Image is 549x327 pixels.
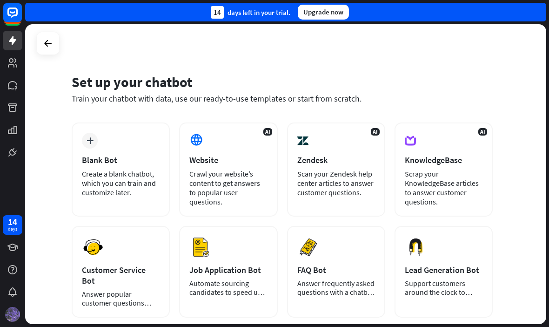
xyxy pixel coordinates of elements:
[8,218,17,226] div: 14
[8,226,17,232] div: days
[3,215,22,235] a: 14 days
[211,6,290,19] div: days left in your trial.
[298,5,349,20] div: Upgrade now
[211,6,224,19] div: 14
